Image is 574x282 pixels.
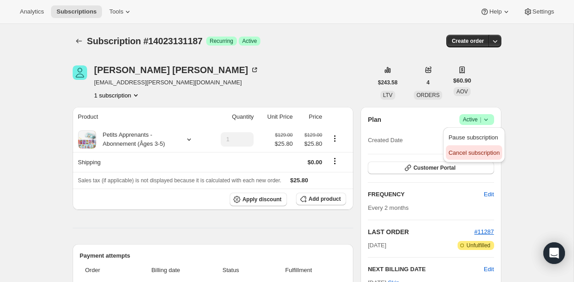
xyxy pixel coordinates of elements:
button: Pause subscription [446,130,502,144]
span: AOV [456,88,468,95]
span: Recurring [210,37,233,45]
button: Settings [518,5,560,18]
button: Cancel subscription [446,145,502,160]
div: [PERSON_NAME] [PERSON_NAME] [94,65,259,74]
button: Help [475,5,516,18]
span: Cancel subscription [449,149,500,156]
span: Pause subscription [449,134,498,141]
span: Settings [532,8,554,15]
button: Analytics [14,5,49,18]
span: ORDERS [417,92,440,98]
span: $243.58 [378,79,398,86]
div: Open Intercom Messenger [543,242,565,264]
button: Add product [296,193,346,205]
button: #11287 [474,227,494,236]
th: Price [296,107,325,127]
span: Active [242,37,257,45]
span: Help [489,8,501,15]
span: $25.80 [290,177,308,184]
button: $243.58 [373,76,403,89]
button: Product actions [94,91,140,100]
a: #11287 [474,228,494,235]
span: Every 2 months [368,204,408,211]
span: Subscriptions [56,8,97,15]
button: Create order [446,35,489,47]
button: Customer Portal [368,162,494,174]
button: Subscriptions [73,35,85,47]
h2: FREQUENCY [368,190,484,199]
th: Quantity [208,107,256,127]
span: Create order [452,37,484,45]
span: Status [211,266,251,275]
h2: Plan [368,115,381,124]
h2: Payment attempts [80,251,347,260]
span: [EMAIL_ADDRESS][PERSON_NAME][DOMAIN_NAME] [94,78,259,87]
h2: NEXT BILLING DATE [368,265,484,274]
h2: LAST ORDER [368,227,474,236]
span: $60.90 [453,76,471,85]
th: Shipping [73,152,208,172]
span: Subscription #14023131187 [87,36,203,46]
button: Tools [104,5,138,18]
span: Rebecca Fournier [73,65,87,80]
span: Unfulfilled [467,242,491,249]
th: Product [73,107,208,127]
span: Edit [484,190,494,199]
span: Created Date [368,136,403,145]
span: 4 [426,79,430,86]
span: [DATE] [368,241,386,250]
button: Edit [478,187,499,202]
span: Analytics [20,8,44,15]
button: Subscriptions [51,5,102,18]
span: Fulfillment [256,266,341,275]
th: Unit Price [256,107,295,127]
img: product img [78,130,96,148]
th: Order [80,260,124,280]
div: Petits Apprenants - Abonnement (Âges 3-5) [96,130,177,148]
span: $0.00 [307,159,322,166]
span: Add product [309,195,341,203]
span: Customer Portal [413,164,455,171]
button: Shipping actions [328,156,342,166]
button: 4 [421,76,435,89]
button: Apply discount [230,193,287,206]
span: Apply discount [242,196,282,203]
small: $129.00 [275,132,292,138]
small: $129.00 [305,132,322,138]
span: | [480,116,481,123]
button: Product actions [328,134,342,143]
span: Sales tax (if applicable) is not displayed because it is calculated with each new order. [78,177,282,184]
span: Active [463,115,491,124]
span: $25.80 [275,139,293,148]
span: $25.80 [298,139,322,148]
span: LTV [383,92,393,98]
span: Billing date [126,266,205,275]
span: Tools [109,8,123,15]
button: Edit [484,265,494,274]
